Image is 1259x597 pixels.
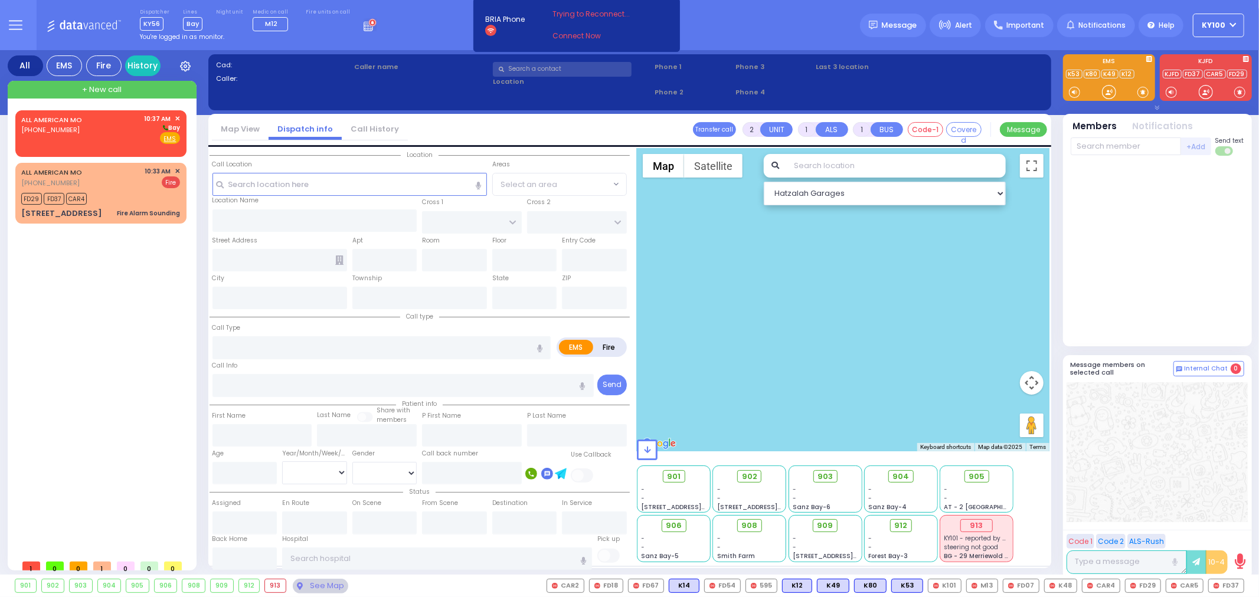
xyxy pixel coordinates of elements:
img: red-radio-icon.svg [1087,583,1093,589]
label: En Route [282,498,309,508]
label: Dispatcher [140,9,169,16]
button: Internal Chat 0 [1173,361,1244,376]
input: Search location [786,154,1005,178]
label: P First Name [422,411,461,421]
label: EMS [559,340,593,355]
label: From Scene [422,498,458,508]
label: Floor [492,236,506,245]
div: BLS [782,579,812,593]
label: Use Callback [571,450,611,460]
a: CAR5 [1204,70,1226,78]
span: [STREET_ADDRESS][PERSON_NAME] [642,503,753,511]
span: 10:37 AM [145,114,171,123]
label: P Last Name [527,411,566,421]
div: 909 [211,579,233,592]
img: red-radio-icon.svg [633,583,639,589]
span: BG - 29 Merriewold S. [944,552,1011,560]
span: 905 [969,471,985,483]
label: In Service [562,498,592,508]
span: - [868,494,872,503]
div: 904 [98,579,121,592]
div: 913 [960,519,993,532]
label: Destination [492,498,528,508]
span: Phone 4 [735,87,812,97]
span: Trying to Reconnect... [552,9,646,19]
label: Last 3 location [816,62,930,72]
span: Sanz Bay-6 [793,503,830,511]
label: Location [493,77,650,87]
div: Year/Month/Week/Day [282,449,347,458]
span: - [642,485,645,494]
label: Fire units on call [306,9,350,16]
a: ALL AMERICAN MO [21,115,82,124]
span: Important [1006,20,1044,31]
span: - [793,485,796,494]
label: Call Type [212,323,241,333]
span: [STREET_ADDRESS][PERSON_NAME] [717,503,829,511]
button: Ky100 [1193,14,1244,37]
span: - [868,485,872,494]
span: Send text [1215,136,1244,145]
span: - [793,543,796,552]
span: Smith Farm [717,552,755,560]
span: - [642,494,645,503]
span: Location [401,150,439,159]
span: 0 [140,562,158,570]
div: K80 [854,579,887,593]
a: History [125,55,161,76]
label: City [212,274,225,283]
a: Connect Now [552,31,646,41]
button: ALS [816,122,848,137]
span: - [793,494,796,503]
span: 901 [667,471,681,483]
div: FD18 [589,579,623,593]
label: Apt [352,236,363,245]
span: - [868,543,872,552]
a: K49 [1101,70,1119,78]
input: Search member [1071,137,1181,155]
div: M13 [966,579,998,593]
div: K14 [669,579,699,593]
a: K12 [1120,70,1134,78]
div: Fire [86,55,122,76]
label: Night unit [216,9,243,16]
img: red-radio-icon.svg [1008,583,1014,589]
button: Covered [946,122,982,137]
span: members [377,415,407,424]
span: BRIA Phone [485,14,525,25]
span: CAR4 [66,193,87,205]
img: Logo [47,18,125,32]
span: Alert [955,20,972,31]
span: [STREET_ADDRESS][PERSON_NAME] [793,552,904,560]
span: - [868,534,872,543]
button: Show satellite imagery [684,154,743,178]
div: FD29 [1125,579,1161,593]
span: 906 [666,520,682,532]
label: Fire [593,340,626,355]
span: + New call [82,84,122,96]
span: Status [403,487,436,496]
span: 0 [1231,363,1241,374]
div: FD07 [1003,579,1039,593]
label: Areas [492,160,510,169]
img: red-radio-icon.svg [1130,583,1136,589]
a: FD37 [1183,70,1203,78]
span: AT - 2 [GEOGRAPHIC_DATA] [944,503,1032,511]
div: 912 [239,579,260,592]
button: Members [1073,120,1117,133]
input: Search a contact [493,62,632,77]
img: red-radio-icon.svg [1214,583,1219,589]
label: Assigned [212,498,241,508]
div: K49 [817,579,849,593]
label: Location Name [212,196,259,205]
span: 0 [46,562,64,570]
label: KJFD [1160,58,1252,67]
div: 903 [70,579,92,592]
span: 0 [70,562,87,570]
div: 906 [155,579,177,592]
label: Street Address [212,236,258,245]
img: red-radio-icon.svg [751,583,757,589]
div: 913 [265,579,286,592]
label: First Name [212,411,246,421]
label: Call Info [212,361,238,370]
